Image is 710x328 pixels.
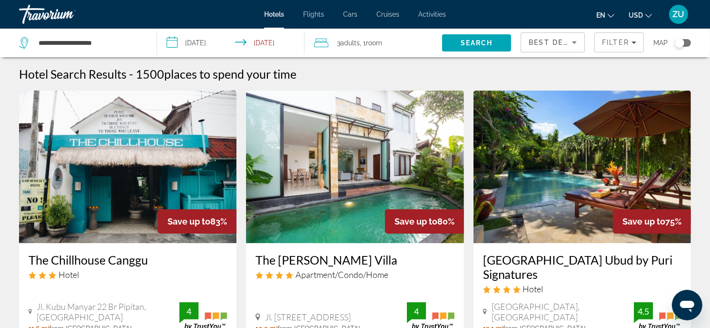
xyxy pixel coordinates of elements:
a: The [PERSON_NAME] Villa [256,253,454,267]
button: Toggle map [668,39,691,47]
iframe: Button to launch messaging window [672,290,702,320]
a: The Chillhouse Canggu [29,253,227,267]
img: Barong Resort Ubud by Puri Signatures [473,91,691,243]
span: - [129,67,133,81]
div: 83% [158,209,237,234]
a: Activities [418,10,446,18]
a: Cars [343,10,357,18]
img: The Dewi Canggu Villa [246,91,463,243]
span: Map [653,36,668,50]
button: Travelers: 3 adults, 0 children [305,29,443,57]
h2: 1500 [136,67,296,81]
span: 3 [337,36,360,50]
mat-select: Sort by [529,37,577,48]
span: Apartment/Condo/Home [296,269,388,280]
div: 4 star Hotel [483,284,681,294]
span: , 1 [360,36,382,50]
span: [GEOGRAPHIC_DATA], [GEOGRAPHIC_DATA] [492,301,634,322]
span: Room [366,39,382,47]
div: 4.5 [634,306,653,317]
span: Jl. Kubu Manyar 22 Br Pipitan, [GEOGRAPHIC_DATA] [37,301,179,322]
span: Best Deals [529,39,578,46]
span: Save up to [622,216,665,226]
span: Jl. [STREET_ADDRESS] [265,312,351,322]
div: 3 star Hotel [29,269,227,280]
button: Change language [596,8,614,22]
span: Save up to [394,216,437,226]
span: ZU [673,10,685,19]
span: places to spend your time [164,67,296,81]
button: User Menu [666,4,691,24]
a: Flights [303,10,324,18]
span: Hotel [523,284,543,294]
a: [GEOGRAPHIC_DATA] Ubud by Puri Signatures [483,253,681,281]
span: Filter [602,39,629,46]
span: Search [461,39,493,47]
a: Hotels [264,10,284,18]
div: 80% [385,209,464,234]
button: Search [442,34,511,51]
button: Change currency [629,8,652,22]
span: USD [629,11,643,19]
img: The Chillhouse Canggu [19,91,237,243]
div: 4 star Apartment [256,269,454,280]
span: Save up to [168,216,210,226]
div: 4 [407,306,426,317]
span: en [596,11,605,19]
span: Adults [340,39,360,47]
a: Travorium [19,2,114,27]
button: Select check in and out date [157,29,305,57]
span: Hotel [59,269,79,280]
h1: Hotel Search Results [19,67,127,81]
div: 4 [179,306,198,317]
button: Filters [594,32,644,52]
a: Cruises [376,10,399,18]
div: 75% [613,209,691,234]
input: Search hotel destination [38,36,142,50]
